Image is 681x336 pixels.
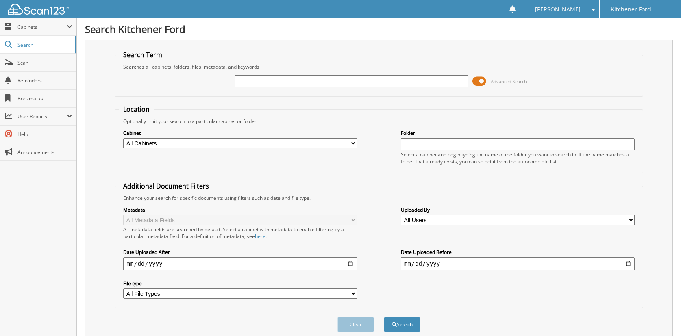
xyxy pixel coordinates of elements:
[8,4,69,15] img: scan123-logo-white.svg
[491,78,527,85] span: Advanced Search
[123,249,357,256] label: Date Uploaded After
[535,7,581,12] span: [PERSON_NAME]
[119,182,213,191] legend: Additional Document Filters
[401,257,635,270] input: end
[123,257,357,270] input: start
[17,149,72,156] span: Announcements
[119,105,154,114] legend: Location
[123,226,357,240] div: All metadata fields are searched by default. Select a cabinet with metadata to enable filtering b...
[611,7,651,12] span: Kitchener Ford
[123,206,357,213] label: Metadata
[119,118,638,125] div: Optionally limit your search to a particular cabinet or folder
[17,59,72,66] span: Scan
[337,317,374,332] button: Clear
[17,113,67,120] span: User Reports
[85,22,673,36] h1: Search Kitchener Ford
[17,24,67,30] span: Cabinets
[255,233,265,240] a: here
[17,131,72,138] span: Help
[119,195,638,202] div: Enhance your search for specific documents using filters such as date and file type.
[119,63,638,70] div: Searches all cabinets, folders, files, metadata, and keywords
[123,130,357,137] label: Cabinet
[401,151,635,165] div: Select a cabinet and begin typing the name of the folder you want to search in. If the name match...
[17,77,72,84] span: Reminders
[384,317,420,332] button: Search
[119,50,166,59] legend: Search Term
[17,95,72,102] span: Bookmarks
[17,41,71,48] span: Search
[123,280,357,287] label: File type
[401,206,635,213] label: Uploaded By
[401,130,635,137] label: Folder
[401,249,635,256] label: Date Uploaded Before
